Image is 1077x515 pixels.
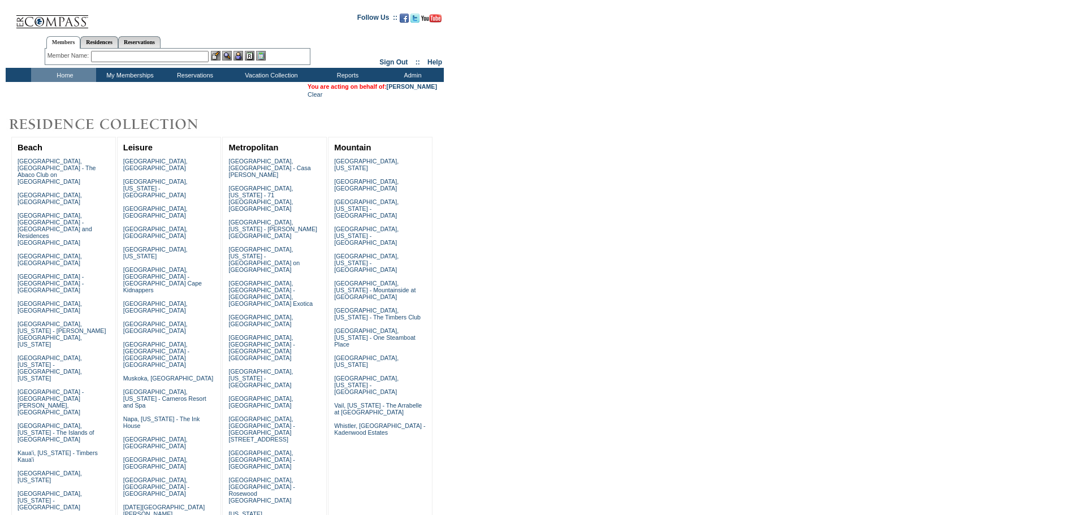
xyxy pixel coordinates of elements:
a: [GEOGRAPHIC_DATA], [GEOGRAPHIC_DATA] - [GEOGRAPHIC_DATA] [123,477,189,497]
div: Member Name: [47,51,91,60]
a: Vail, [US_STATE] - The Arrabelle at [GEOGRAPHIC_DATA] [334,402,422,416]
img: Destinations by Exclusive Resorts [6,113,226,136]
a: [GEOGRAPHIC_DATA], [GEOGRAPHIC_DATA] - [GEOGRAPHIC_DATA] Cape Kidnappers [123,266,202,293]
span: :: [416,58,420,66]
a: Whistler, [GEOGRAPHIC_DATA] - Kadenwood Estates [334,422,425,436]
a: [GEOGRAPHIC_DATA] - [GEOGRAPHIC_DATA][PERSON_NAME], [GEOGRAPHIC_DATA] [18,388,84,416]
img: b_calculator.gif [256,51,266,60]
a: [GEOGRAPHIC_DATA], [US_STATE] - [GEOGRAPHIC_DATA] [334,253,399,273]
img: Follow us on Twitter [410,14,419,23]
a: Mountain [334,143,371,152]
a: [GEOGRAPHIC_DATA], [GEOGRAPHIC_DATA] - Casa [PERSON_NAME] [228,158,310,178]
img: Reservations [245,51,254,60]
a: Clear [308,91,322,98]
a: [GEOGRAPHIC_DATA], [GEOGRAPHIC_DATA] - [GEOGRAPHIC_DATA] and Residences [GEOGRAPHIC_DATA] [18,212,92,246]
a: Subscribe to our YouTube Channel [421,17,442,24]
a: Become our fan on Facebook [400,17,409,24]
a: [GEOGRAPHIC_DATA], [US_STATE] - [GEOGRAPHIC_DATA] [123,178,188,198]
a: Follow us on Twitter [410,17,419,24]
span: You are acting on behalf of: [308,83,437,90]
a: [GEOGRAPHIC_DATA], [GEOGRAPHIC_DATA] [18,300,82,314]
a: [GEOGRAPHIC_DATA], [GEOGRAPHIC_DATA] - Rosewood [GEOGRAPHIC_DATA] [228,477,295,504]
a: [GEOGRAPHIC_DATA], [US_STATE] - [GEOGRAPHIC_DATA] [334,226,399,246]
a: [GEOGRAPHIC_DATA], [GEOGRAPHIC_DATA] [123,205,188,219]
a: Reservations [118,36,161,48]
a: [GEOGRAPHIC_DATA], [US_STATE] [123,246,188,259]
a: Leisure [123,143,153,152]
img: Subscribe to our YouTube Channel [421,14,442,23]
img: b_edit.gif [211,51,220,60]
a: [GEOGRAPHIC_DATA], [US_STATE] - [GEOGRAPHIC_DATA], [US_STATE] [18,354,82,382]
td: Reservations [161,68,226,82]
a: [GEOGRAPHIC_DATA], [US_STATE] - Mountainside at [GEOGRAPHIC_DATA] [334,280,416,300]
a: [GEOGRAPHIC_DATA], [GEOGRAPHIC_DATA] [18,192,82,205]
td: Vacation Collection [226,68,314,82]
a: [GEOGRAPHIC_DATA], [GEOGRAPHIC_DATA] - [GEOGRAPHIC_DATA] [228,449,295,470]
img: View [222,51,232,60]
a: [GEOGRAPHIC_DATA] - [GEOGRAPHIC_DATA] - [GEOGRAPHIC_DATA] [18,273,84,293]
a: [GEOGRAPHIC_DATA], [GEOGRAPHIC_DATA] [123,158,188,171]
a: Muskoka, [GEOGRAPHIC_DATA] [123,375,213,382]
a: [GEOGRAPHIC_DATA], [GEOGRAPHIC_DATA] - [GEOGRAPHIC_DATA] [GEOGRAPHIC_DATA] [228,334,295,361]
img: Compass Home [15,6,89,29]
a: [GEOGRAPHIC_DATA], [GEOGRAPHIC_DATA] [123,321,188,334]
a: [GEOGRAPHIC_DATA], [US_STATE] - 71 [GEOGRAPHIC_DATA], [GEOGRAPHIC_DATA] [228,185,293,212]
a: [GEOGRAPHIC_DATA], [GEOGRAPHIC_DATA] [18,253,82,266]
a: [GEOGRAPHIC_DATA], [GEOGRAPHIC_DATA] - [GEOGRAPHIC_DATA] [GEOGRAPHIC_DATA] [123,341,189,368]
a: [GEOGRAPHIC_DATA], [US_STATE] [334,158,399,171]
a: Napa, [US_STATE] - The Ink House [123,416,200,429]
a: [GEOGRAPHIC_DATA], [US_STATE] - [GEOGRAPHIC_DATA] [334,375,399,395]
a: [GEOGRAPHIC_DATA], [GEOGRAPHIC_DATA] [123,436,188,449]
td: Admin [379,68,444,82]
a: [GEOGRAPHIC_DATA], [US_STATE] - [GEOGRAPHIC_DATA] [334,198,399,219]
a: [GEOGRAPHIC_DATA], [GEOGRAPHIC_DATA] [334,178,399,192]
a: [GEOGRAPHIC_DATA], [US_STATE] - One Steamboat Place [334,327,416,348]
a: [GEOGRAPHIC_DATA], [GEOGRAPHIC_DATA] [228,314,293,327]
a: Help [427,58,442,66]
a: [GEOGRAPHIC_DATA], [US_STATE] - [GEOGRAPHIC_DATA] [18,490,82,510]
td: Reports [314,68,379,82]
a: Metropolitan [228,143,278,152]
img: i.gif [6,17,15,18]
a: [PERSON_NAME] [387,83,437,90]
a: [GEOGRAPHIC_DATA], [US_STATE] - The Timbers Club [334,307,421,321]
a: [GEOGRAPHIC_DATA], [GEOGRAPHIC_DATA] - [GEOGRAPHIC_DATA], [GEOGRAPHIC_DATA] Exotica [228,280,313,307]
a: [GEOGRAPHIC_DATA], [US_STATE] [18,470,82,483]
a: Sign Out [379,58,408,66]
a: [GEOGRAPHIC_DATA], [US_STATE] - [GEOGRAPHIC_DATA] on [GEOGRAPHIC_DATA] [228,246,300,273]
td: My Memberships [96,68,161,82]
a: [GEOGRAPHIC_DATA], [GEOGRAPHIC_DATA] [123,226,188,239]
a: [GEOGRAPHIC_DATA], [GEOGRAPHIC_DATA] - The Abaco Club on [GEOGRAPHIC_DATA] [18,158,96,185]
a: [GEOGRAPHIC_DATA], [GEOGRAPHIC_DATA] - [GEOGRAPHIC_DATA][STREET_ADDRESS] [228,416,295,443]
a: [GEOGRAPHIC_DATA], [US_STATE] - Carneros Resort and Spa [123,388,206,409]
a: Members [46,36,81,49]
img: Become our fan on Facebook [400,14,409,23]
a: Beach [18,143,42,152]
a: [GEOGRAPHIC_DATA], [US_STATE] - [PERSON_NAME][GEOGRAPHIC_DATA] [228,219,317,239]
a: [GEOGRAPHIC_DATA], [US_STATE] [334,354,399,368]
a: [GEOGRAPHIC_DATA], [US_STATE] - [PERSON_NAME][GEOGRAPHIC_DATA], [US_STATE] [18,321,106,348]
a: [GEOGRAPHIC_DATA], [US_STATE] - The Islands of [GEOGRAPHIC_DATA] [18,422,94,443]
a: Residences [80,36,118,48]
img: Impersonate [233,51,243,60]
a: [GEOGRAPHIC_DATA], [GEOGRAPHIC_DATA] [123,456,188,470]
a: [GEOGRAPHIC_DATA], [US_STATE] - [GEOGRAPHIC_DATA] [228,368,293,388]
td: Home [31,68,96,82]
a: [GEOGRAPHIC_DATA], [GEOGRAPHIC_DATA] [228,395,293,409]
a: Kaua'i, [US_STATE] - Timbers Kaua'i [18,449,98,463]
a: [GEOGRAPHIC_DATA], [GEOGRAPHIC_DATA] [123,300,188,314]
td: Follow Us :: [357,12,397,26]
